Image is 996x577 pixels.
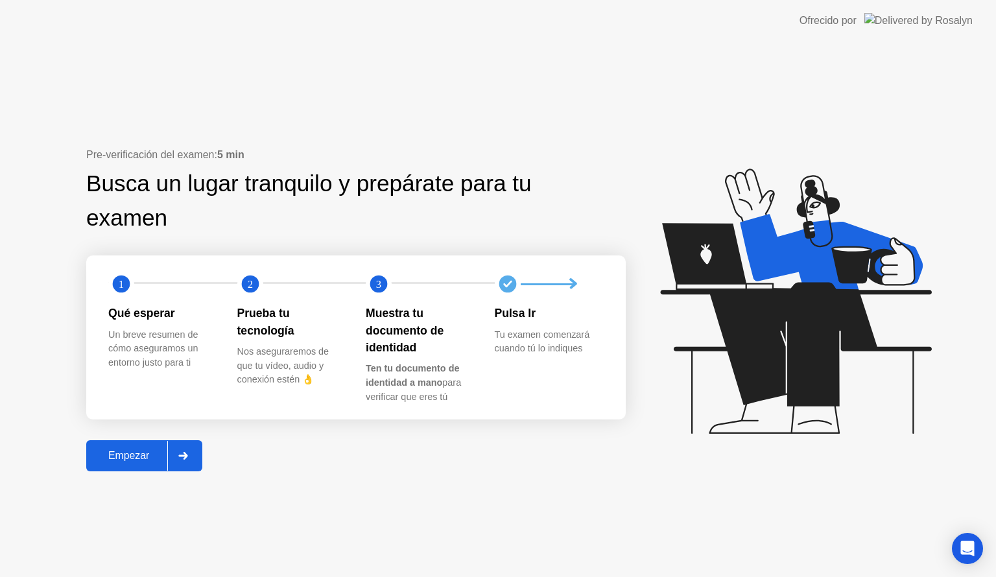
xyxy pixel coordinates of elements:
div: Prueba tu tecnología [237,305,346,339]
div: Nos aseguraremos de que tu vídeo, audio y conexión estén 👌 [237,345,346,387]
button: Empezar [86,440,202,471]
div: Tu examen comenzará cuando tú lo indiques [495,328,603,356]
div: Empezar [90,450,167,462]
b: 5 min [217,149,244,160]
text: 1 [119,278,124,290]
div: para verificar que eres tú [366,362,474,404]
div: Un breve resumen de cómo aseguramos un entorno justo para ti [108,328,217,370]
div: Pulsa Ir [495,305,603,322]
b: Ten tu documento de identidad a mano [366,363,459,388]
div: Open Intercom Messenger [952,533,983,564]
div: Busca un lugar tranquilo y prepárate para tu examen [86,167,543,235]
div: Muestra tu documento de identidad [366,305,474,356]
div: Pre-verificación del examen: [86,147,626,163]
text: 2 [247,278,252,290]
div: Qué esperar [108,305,217,322]
img: Delivered by Rosalyn [864,13,973,28]
div: Ofrecido por [800,13,857,29]
text: 3 [376,278,381,290]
